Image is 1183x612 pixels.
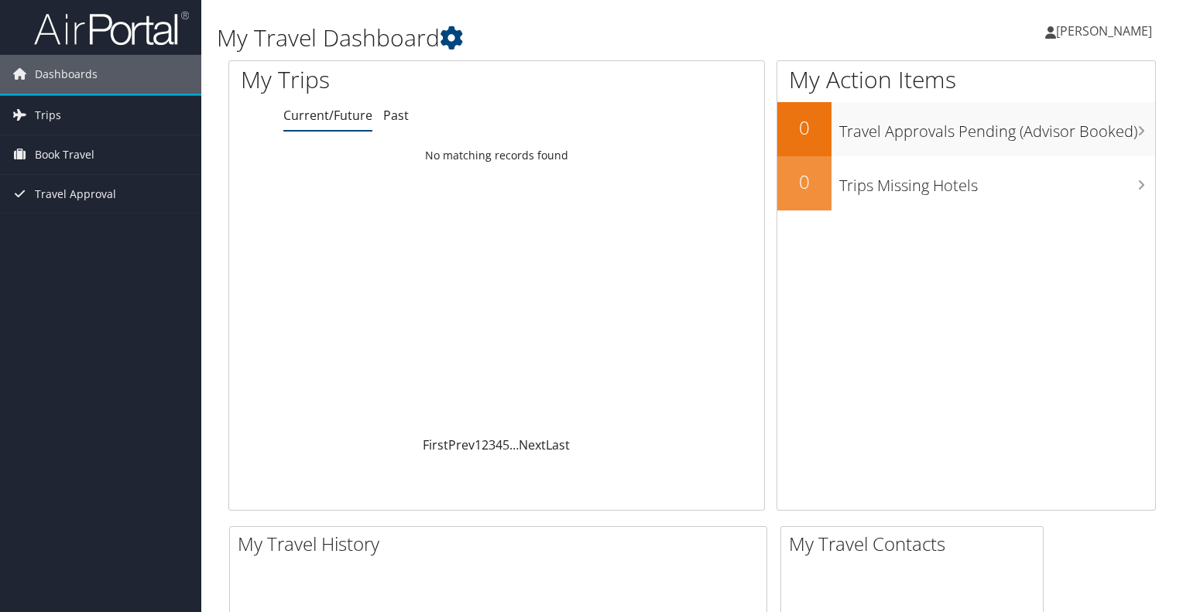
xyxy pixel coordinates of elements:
[489,436,495,453] a: 3
[777,115,832,141] h2: 0
[423,436,448,453] a: First
[519,436,546,453] a: Next
[777,169,832,195] h2: 0
[383,107,409,124] a: Past
[777,102,1155,156] a: 0Travel Approvals Pending (Advisor Booked)
[217,22,851,54] h1: My Travel Dashboard
[35,135,94,174] span: Book Travel
[482,436,489,453] a: 2
[241,63,530,96] h1: My Trips
[475,436,482,453] a: 1
[839,167,1155,197] h3: Trips Missing Hotels
[283,107,372,124] a: Current/Future
[1045,8,1168,54] a: [PERSON_NAME]
[546,436,570,453] a: Last
[229,142,764,169] td: No matching records found
[839,113,1155,142] h3: Travel Approvals Pending (Advisor Booked)
[502,436,509,453] a: 5
[777,63,1155,96] h1: My Action Items
[448,436,475,453] a: Prev
[35,96,61,135] span: Trips
[34,10,189,46] img: airportal-logo.png
[495,436,502,453] a: 4
[777,156,1155,210] a: 0Trips Missing Hotels
[35,175,116,214] span: Travel Approval
[35,55,98,94] span: Dashboards
[789,531,1043,557] h2: My Travel Contacts
[1056,22,1152,39] span: [PERSON_NAME]
[509,436,519,453] span: …
[238,531,766,557] h2: My Travel History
